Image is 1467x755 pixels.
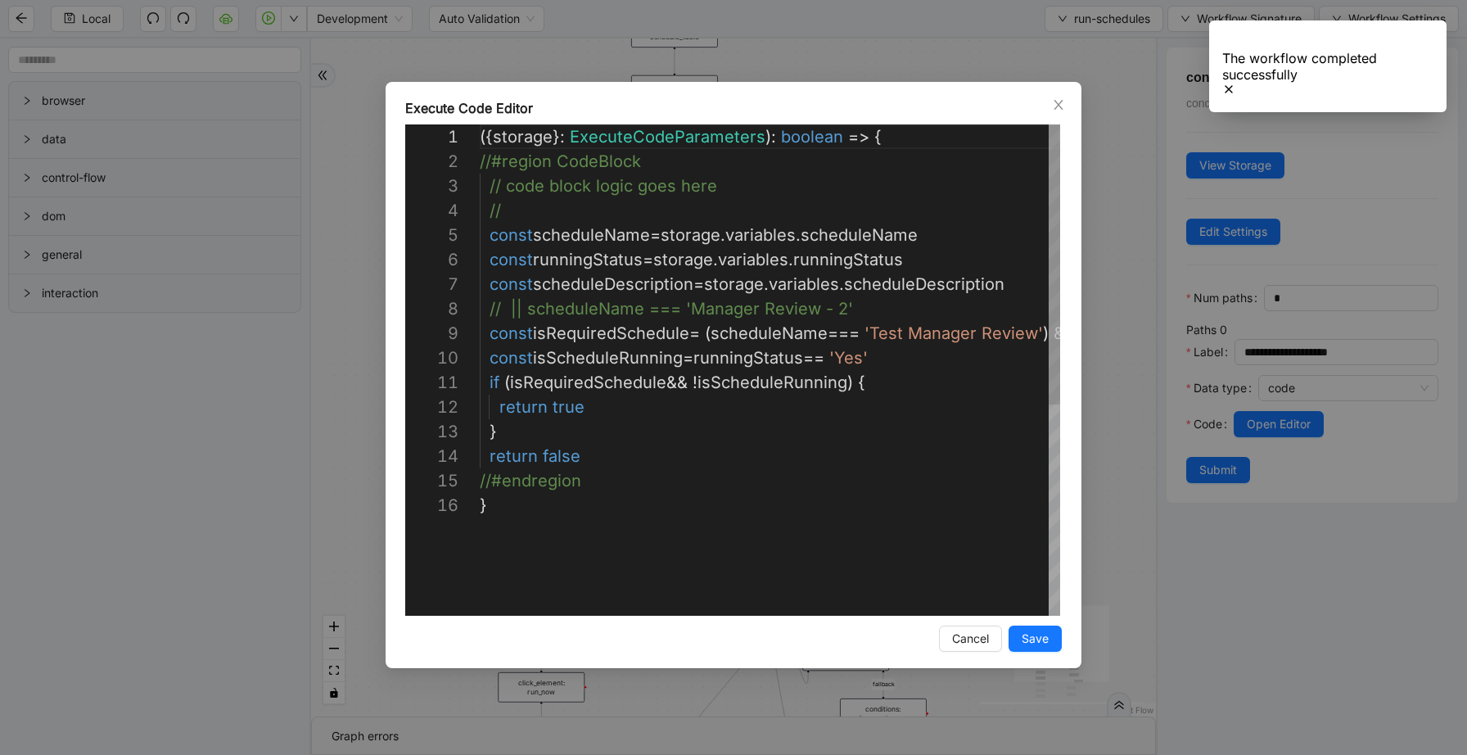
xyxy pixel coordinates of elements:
[650,225,661,245] span: =
[405,321,458,346] div: 9
[864,323,1043,343] span: 'Test Manager Review'
[490,225,533,245] span: const
[858,373,865,392] span: {
[405,272,458,296] div: 7
[666,373,688,392] span: &&
[653,250,713,269] span: storage
[504,373,510,392] span: (
[490,176,717,196] span: // code block logic goes here
[490,201,501,220] span: //
[490,446,538,466] span: return
[874,127,882,147] span: {
[405,149,458,174] div: 2
[847,373,853,392] span: )
[793,250,903,269] span: runningStatus
[510,373,666,392] span: isRequiredSchedule
[405,444,458,468] div: 14
[543,446,580,466] span: false
[405,419,458,444] div: 13
[705,323,711,343] span: (
[490,323,533,343] span: const
[693,373,697,392] span: !
[720,225,725,245] span: .
[405,370,458,395] div: 11
[697,373,847,392] span: isScheduleRunning
[1022,630,1049,648] span: Save
[939,626,1002,652] button: Cancel
[405,296,458,321] div: 8
[796,225,801,245] span: .
[803,348,824,368] span: ==
[493,127,553,147] span: storage
[490,274,533,294] span: const
[553,397,585,417] span: true
[405,346,458,370] div: 10
[643,250,653,269] span: =
[533,250,643,269] span: runningStatus
[844,274,1004,294] span: scheduleDescription
[689,323,700,343] span: =
[1049,96,1068,114] button: Close
[533,323,689,343] span: isRequiredSchedule
[713,250,718,269] span: .
[490,299,853,319] span: // || scheduleName === 'Manager Review - 2'
[405,124,458,149] div: 1
[765,127,776,147] span: ):
[480,495,487,515] span: }
[490,250,533,269] span: const
[490,373,499,392] span: if
[480,471,581,491] span: //#endregion
[704,274,764,294] span: storage
[801,225,918,245] span: scheduleName
[828,323,860,343] span: ===
[711,323,828,343] span: scheduleName
[405,174,458,198] div: 3
[1052,98,1065,111] span: close
[693,274,704,294] span: =
[781,127,843,147] span: boolean
[480,127,493,147] span: ({
[764,274,769,294] span: .
[839,274,844,294] span: .
[490,422,497,441] span: }
[480,124,481,149] textarea: Editor content;Press Alt+F1 for Accessibility Options.
[829,348,868,368] span: 'Yes'
[570,127,765,147] span: ExecuteCodeParameters
[499,397,548,417] span: return
[952,630,989,648] span: Cancel
[405,247,458,272] div: 6
[533,348,683,368] span: isScheduleRunning
[661,225,720,245] span: storage
[533,274,693,294] span: scheduleDescription
[718,250,788,269] span: variables
[480,151,641,171] span: //#region CodeBlock
[769,274,839,294] span: variables
[553,127,565,147] span: }:
[405,223,458,247] div: 5
[405,198,458,223] div: 4
[725,225,796,245] span: variables
[1222,50,1433,83] div: The workflow completed successfully
[788,250,793,269] span: .
[693,348,803,368] span: runningStatus
[1009,626,1062,652] button: Save
[1043,323,1049,343] span: )
[490,348,533,368] span: const
[405,468,458,493] div: 15
[848,127,869,147] span: =>
[405,493,458,518] div: 16
[533,225,650,245] span: scheduleName
[405,395,458,419] div: 12
[683,348,693,368] span: =
[405,98,1062,118] div: Execute Code Editor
